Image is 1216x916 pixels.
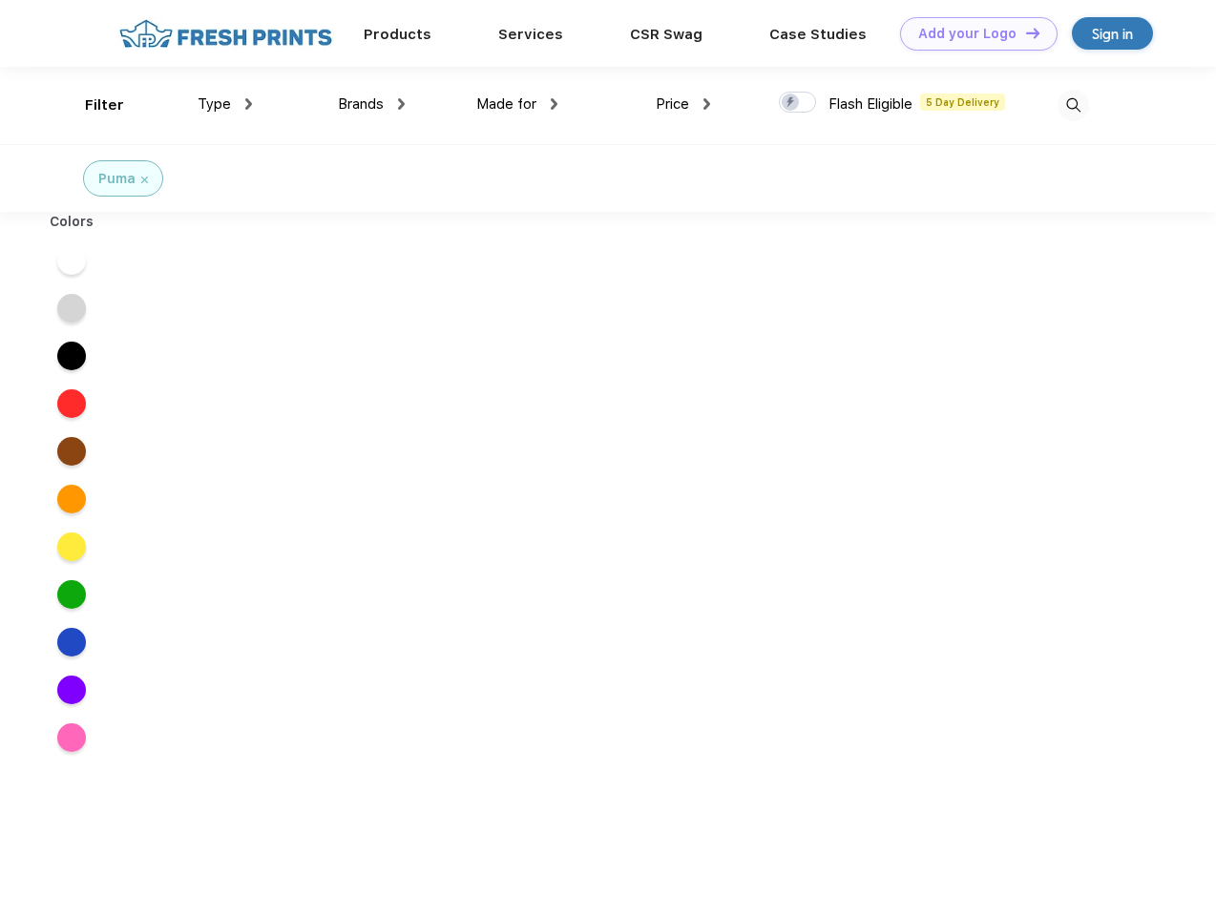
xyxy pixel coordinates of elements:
[703,98,710,110] img: dropdown.png
[630,26,702,43] a: CSR Swag
[35,212,109,232] div: Colors
[1072,17,1153,50] a: Sign in
[920,94,1005,111] span: 5 Day Delivery
[1092,23,1133,45] div: Sign in
[364,26,431,43] a: Products
[476,95,536,113] span: Made for
[245,98,252,110] img: dropdown.png
[198,95,231,113] span: Type
[114,17,338,51] img: fo%20logo%202.webp
[141,177,148,183] img: filter_cancel.svg
[1026,28,1039,38] img: DT
[85,94,124,116] div: Filter
[828,95,912,113] span: Flash Eligible
[551,98,557,110] img: dropdown.png
[656,95,689,113] span: Price
[918,26,1017,42] div: Add your Logo
[98,169,136,189] div: Puma
[498,26,563,43] a: Services
[1058,90,1089,121] img: desktop_search.svg
[338,95,384,113] span: Brands
[398,98,405,110] img: dropdown.png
